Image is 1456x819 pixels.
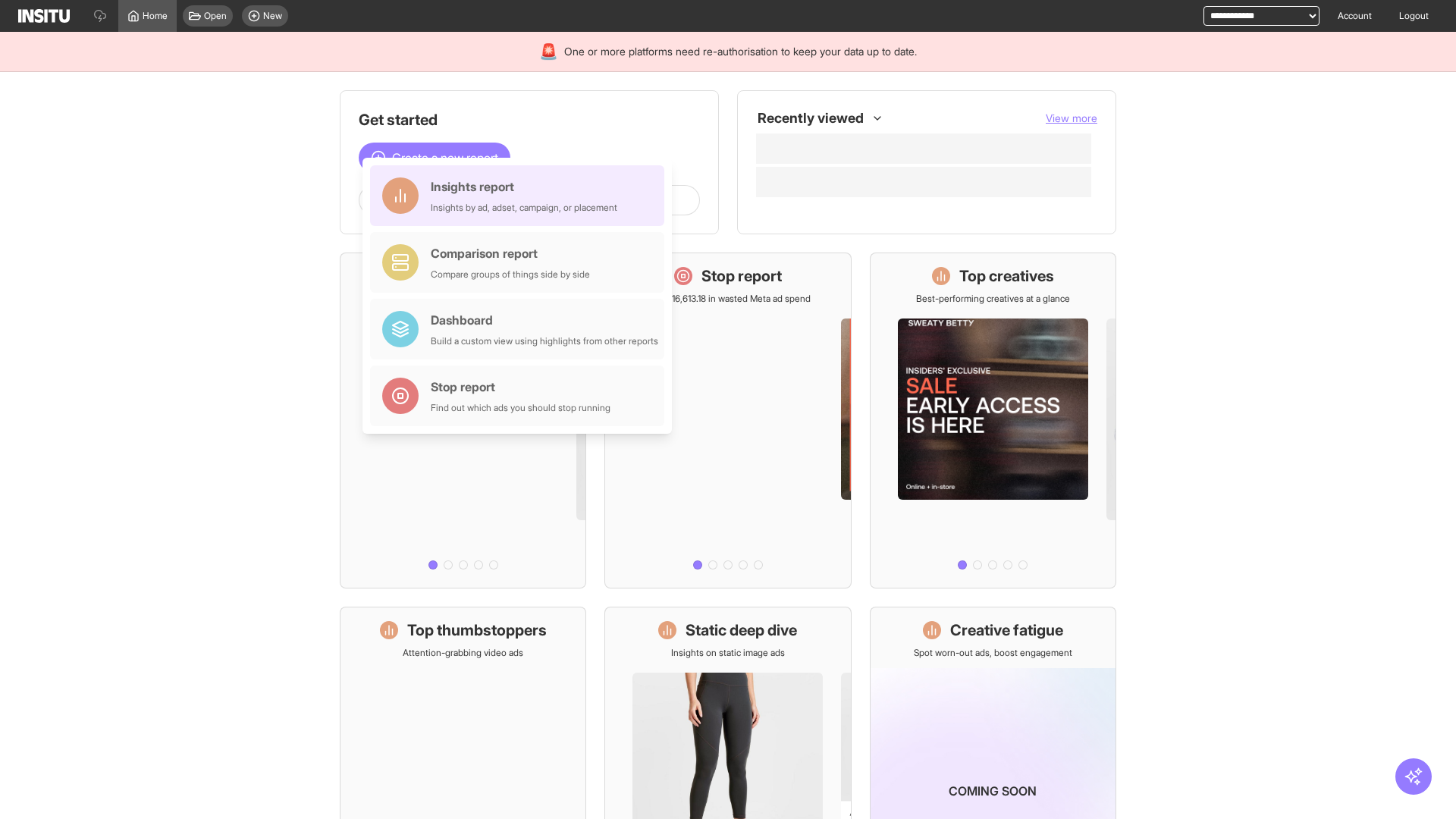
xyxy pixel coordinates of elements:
h1: Get started [359,109,700,130]
h1: Static deep dive [686,620,797,641]
p: Attention-grabbing video ads [403,647,523,659]
a: What's live nowSee all active ads instantly [340,253,586,588]
h1: Stop report [701,265,782,287]
span: One or more platforms need re-authorisation to keep your data up to date. [564,44,917,59]
span: Home [143,10,168,22]
button: View more [1046,111,1097,126]
div: 🚨 [539,41,558,62]
p: Save £16,613.18 in wasted Meta ad spend [645,293,811,305]
div: Insights report [431,177,617,196]
p: Insights on static image ads [671,647,785,659]
button: Create a new report [359,143,510,173]
h1: Top thumbstoppers [407,620,547,641]
h1: Top creatives [959,265,1054,287]
span: Create a new report [392,149,498,167]
a: Stop reportSave £16,613.18 in wasted Meta ad spend [604,253,851,588]
img: Logo [18,9,70,23]
div: Dashboard [431,311,658,329]
a: Top creativesBest-performing creatives at a glance [870,253,1116,588]
span: New [263,10,282,22]
span: View more [1046,111,1097,124]
span: Open [204,10,227,22]
div: Find out which ads you should stop running [431,402,610,414]
div: Compare groups of things side by side [431,268,590,281]
div: Insights by ad, adset, campaign, or placement [431,202,617,214]
div: Stop report [431,378,610,396]
div: Comparison report [431,244,590,262]
p: Best-performing creatives at a glance [916,293,1070,305]
div: Build a custom view using highlights from other reports [431,335,658,347]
